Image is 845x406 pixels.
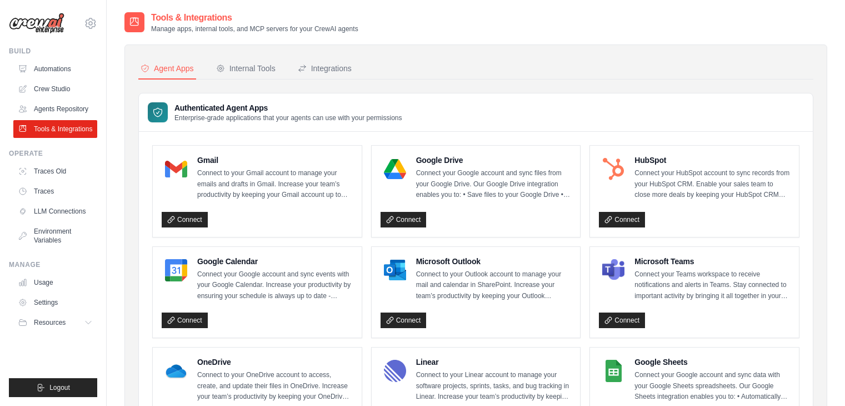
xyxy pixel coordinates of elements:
[13,182,97,200] a: Traces
[162,313,208,328] a: Connect
[162,212,208,227] a: Connect
[13,314,97,331] button: Resources
[197,269,353,302] p: Connect your Google account and sync events with your Google Calendar. Increase your productivity...
[197,370,353,403] p: Connect to your OneDrive account to access, create, and update their files in OneDrive. Increase ...
[296,58,354,80] button: Integrations
[602,360,624,382] img: Google Sheets Logo
[197,256,353,267] h4: Google Calendar
[416,256,572,267] h4: Microsoft Outlook
[634,168,790,201] p: Connect your HubSpot account to sync records from your HubSpot CRM. Enable your sales team to clo...
[13,60,97,78] a: Automations
[9,378,97,397] button: Logout
[165,360,187,382] img: OneDrive Logo
[13,294,97,311] a: Settings
[165,259,187,281] img: Google Calendar Logo
[151,11,358,24] h2: Tools & Integrations
[384,158,406,180] img: Google Drive Logo
[197,168,353,201] p: Connect to your Gmail account to manage your emails and drafts in Gmail. Increase your team’s pro...
[384,259,406,281] img: Microsoft Outlook Logo
[141,63,194,74] div: Agent Apps
[416,370,572,403] p: Connect to your Linear account to manage your software projects, sprints, tasks, and bug tracking...
[416,357,572,368] h4: Linear
[13,202,97,220] a: LLM Connections
[13,80,97,98] a: Crew Studio
[13,222,97,249] a: Environment Variables
[381,313,427,328] a: Connect
[151,24,358,33] p: Manage apps, internal tools, and MCP servers for your CrewAI agents
[416,155,572,166] h4: Google Drive
[49,383,70,392] span: Logout
[634,370,790,403] p: Connect your Google account and sync data with your Google Sheets spreadsheets. Our Google Sheets...
[34,318,66,327] span: Resources
[13,162,97,180] a: Traces Old
[602,259,624,281] img: Microsoft Teams Logo
[416,269,572,302] p: Connect to your Outlook account to manage your mail and calendar in SharePoint. Increase your tea...
[9,47,97,56] div: Build
[599,212,645,227] a: Connect
[216,63,276,74] div: Internal Tools
[13,120,97,138] a: Tools & Integrations
[9,13,64,34] img: Logo
[602,158,624,180] img: HubSpot Logo
[381,212,427,227] a: Connect
[13,100,97,118] a: Agents Repository
[416,168,572,201] p: Connect your Google account and sync files from your Google Drive. Our Google Drive integration e...
[138,58,196,80] button: Agent Apps
[9,149,97,158] div: Operate
[634,357,790,368] h4: Google Sheets
[634,155,790,166] h4: HubSpot
[634,256,790,267] h4: Microsoft Teams
[599,313,645,328] a: Connect
[298,63,352,74] div: Integrations
[165,158,187,180] img: Gmail Logo
[634,269,790,302] p: Connect your Teams workspace to receive notifications and alerts in Teams. Stay connected to impo...
[9,260,97,269] div: Manage
[13,274,97,291] a: Usage
[174,113,402,122] p: Enterprise-grade applications that your agents can use with your permissions
[384,360,406,382] img: Linear Logo
[214,58,278,80] button: Internal Tools
[197,357,353,368] h4: OneDrive
[197,155,353,166] h4: Gmail
[174,102,402,113] h3: Authenticated Agent Apps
